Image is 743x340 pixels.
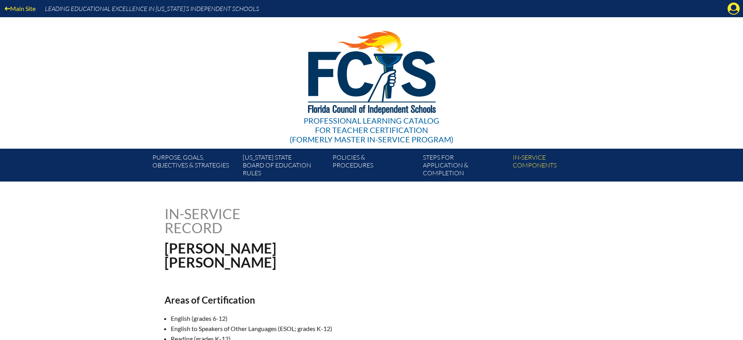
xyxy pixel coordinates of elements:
[165,294,440,306] h2: Areas of Certification
[290,116,453,144] div: Professional Learning Catalog (formerly Master In-service Program)
[240,152,329,182] a: [US_STATE] StateBoard of Education rules
[291,17,452,124] img: FCISlogo221.eps
[510,152,600,182] a: In-servicecomponents
[727,2,740,15] svg: Manage Account
[329,152,419,182] a: Policies &Procedures
[171,313,446,324] li: English (grades 6-12)
[165,241,421,269] h1: [PERSON_NAME] [PERSON_NAME]
[171,324,446,334] li: English to Speakers of Other Languages (ESOL; grades K-12)
[420,152,510,182] a: Steps forapplication & completion
[286,16,457,146] a: Professional Learning Catalog for Teacher Certification(formerly Master In-service Program)
[315,125,428,135] span: for Teacher Certification
[2,3,39,14] a: Main Site
[149,152,239,182] a: Purpose, goals,objectives & strategies
[165,207,322,235] h1: In-service record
